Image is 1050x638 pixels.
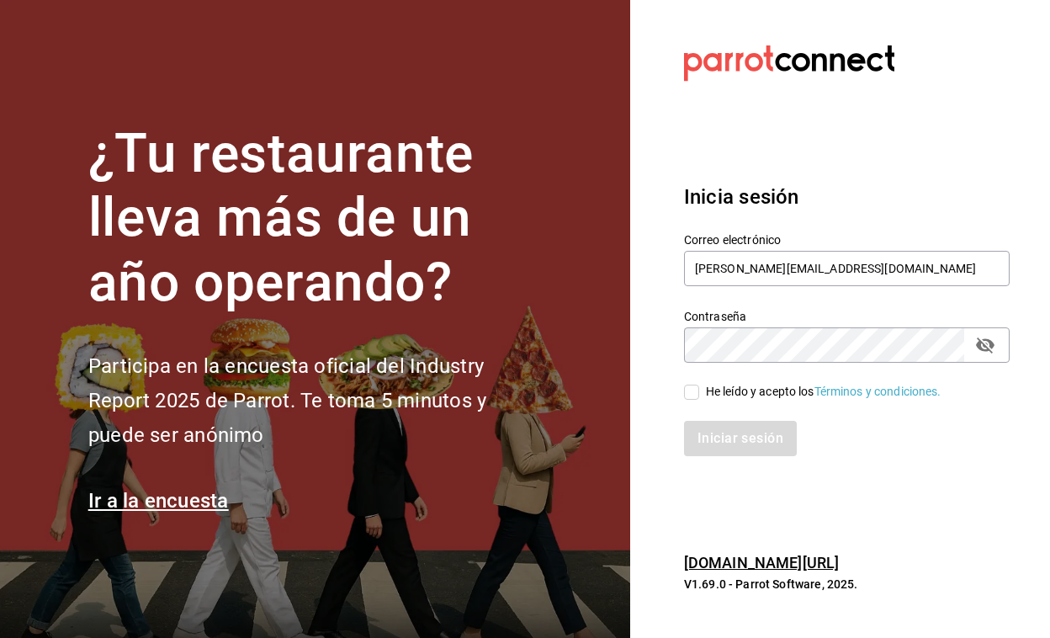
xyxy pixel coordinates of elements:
[684,233,1010,245] label: Correo electrónico
[814,385,941,398] a: Términos y condiciones.
[684,182,1010,212] h3: Inicia sesión
[88,349,543,452] h2: Participa en la encuesta oficial del Industry Report 2025 de Parrot. Te toma 5 minutos y puede se...
[684,554,839,572] a: [DOMAIN_NAME][URL]
[88,122,543,316] h1: ¿Tu restaurante lleva más de un año operando?
[684,251,1010,286] input: Ingresa tu correo electrónico
[684,576,1010,593] p: V1.69.0 - Parrot Software, 2025.
[684,310,1010,322] label: Contraseña
[706,383,941,401] div: He leído y acepto los
[971,331,1000,359] button: passwordField
[88,489,229,513] a: Ir a la encuesta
